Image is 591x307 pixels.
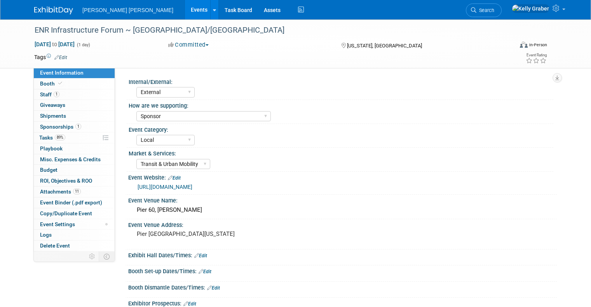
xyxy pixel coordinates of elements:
[34,208,115,219] a: Copy/Duplicate Event
[183,301,196,307] a: Edit
[34,89,115,100] a: Staff1
[128,249,557,260] div: Exhibit Hall Dates/Times:
[134,204,551,216] div: Pier 60, [PERSON_NAME]
[85,251,99,262] td: Personalize Event Tab Strip
[128,265,557,276] div: Booth Set-up Dates/Times:
[129,100,553,110] div: How are we supporting:
[34,219,115,230] a: Event Settings
[40,167,58,173] span: Budget
[40,178,92,184] span: ROI, Objectives & ROO
[40,156,101,162] span: Misc. Expenses & Credits
[76,42,90,47] span: (1 day)
[129,124,553,134] div: Event Category:
[40,124,81,130] span: Sponsorships
[40,188,81,195] span: Attachments
[128,172,557,182] div: Event Website:
[476,7,494,13] span: Search
[34,53,67,61] td: Tags
[55,134,65,140] span: 89%
[471,40,547,52] div: Event Format
[347,43,422,49] span: [US_STATE], [GEOGRAPHIC_DATA]
[34,230,115,240] a: Logs
[39,134,65,141] span: Tasks
[82,7,173,13] span: [PERSON_NAME] [PERSON_NAME]
[34,165,115,175] a: Budget
[34,143,115,154] a: Playbook
[40,221,75,227] span: Event Settings
[105,223,108,225] span: Modified Layout
[40,113,66,119] span: Shipments
[40,145,63,152] span: Playbook
[168,175,181,181] a: Edit
[40,210,92,216] span: Copy/Duplicate Event
[99,251,115,262] td: Toggle Event Tabs
[34,176,115,186] a: ROI, Objectives & ROO
[34,122,115,132] a: Sponsorships1
[34,111,115,121] a: Shipments
[34,197,115,208] a: Event Binder (.pdf export)
[40,91,59,98] span: Staff
[32,23,504,37] div: ENR Infrastructure Forum ~ [GEOGRAPHIC_DATA]/[GEOGRAPHIC_DATA]
[194,253,207,258] a: Edit
[138,184,192,190] a: [URL][DOMAIN_NAME]
[34,133,115,143] a: Tasks89%
[34,78,115,89] a: Booth
[54,91,59,97] span: 1
[166,41,212,49] button: Committed
[129,76,553,86] div: Internal/External:
[54,55,67,60] a: Edit
[137,230,298,237] pre: Pier [GEOGRAPHIC_DATA][US_STATE]
[34,154,115,165] a: Misc. Expenses & Credits
[34,68,115,78] a: Event Information
[40,242,70,249] span: Delete Event
[34,187,115,197] a: Attachments11
[128,219,557,229] div: Event Venue Address:
[58,81,62,85] i: Booth reservation complete
[512,4,549,13] img: Kelly Graber
[199,269,211,274] a: Edit
[34,41,75,48] span: [DATE] [DATE]
[520,42,528,48] img: Format-Inperson.png
[34,7,73,14] img: ExhibitDay
[75,124,81,129] span: 1
[73,188,81,194] span: 11
[466,3,502,17] a: Search
[40,70,84,76] span: Event Information
[51,41,58,47] span: to
[34,241,115,251] a: Delete Event
[529,42,547,48] div: In-Person
[207,285,220,291] a: Edit
[40,102,65,108] span: Giveaways
[40,80,64,87] span: Booth
[128,282,557,292] div: Booth Dismantle Dates/Times:
[526,53,547,57] div: Event Rating
[40,199,102,206] span: Event Binder (.pdf export)
[129,148,553,157] div: Market & Services:
[34,100,115,110] a: Giveaways
[40,232,52,238] span: Logs
[128,195,557,204] div: Event Venue Name:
